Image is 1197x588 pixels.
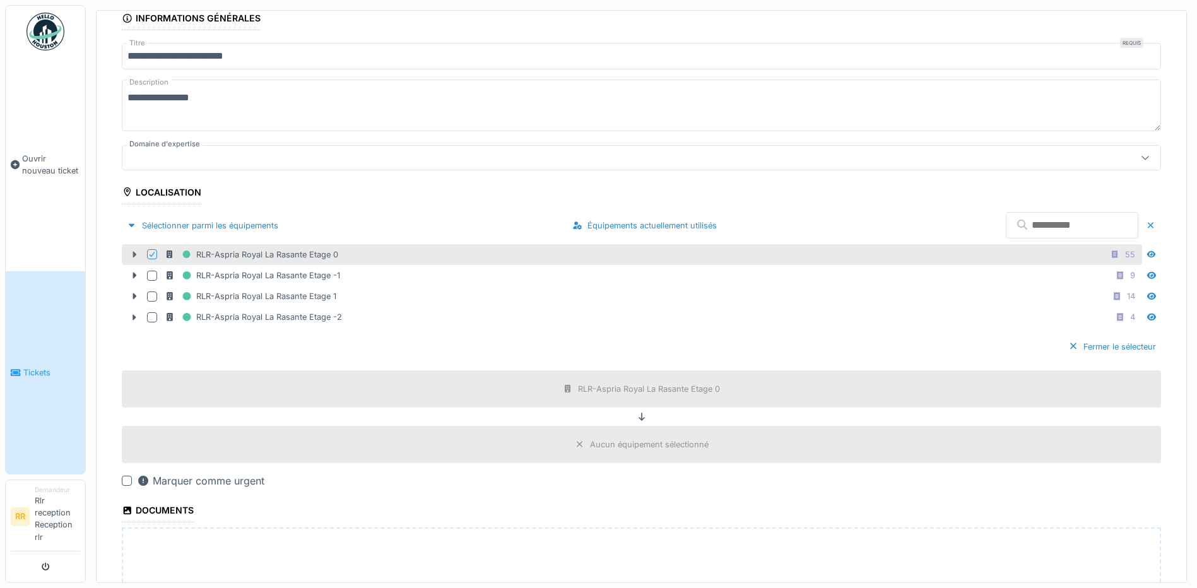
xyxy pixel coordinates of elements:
[137,473,264,488] div: Marquer comme urgent
[1127,290,1135,302] div: 14
[1063,338,1161,355] div: Fermer le sélecteur
[165,247,338,262] div: RLR-Aspria Royal La Rasante Etage 0
[165,288,336,304] div: RLR-Aspria Royal La Rasante Etage 1
[1130,269,1135,281] div: 9
[35,485,80,548] li: Rlr reception Reception rlr
[6,271,85,473] a: Tickets
[165,268,340,283] div: RLR-Aspria Royal La Rasante Etage -1
[122,501,194,522] div: Documents
[578,383,720,395] div: RLR-Aspria Royal La Rasante Etage 0
[122,9,261,30] div: Informations générales
[27,13,64,50] img: Badge_color-CXgf-gQk.svg
[11,507,30,526] li: RR
[127,38,148,49] label: Titre
[23,367,80,379] span: Tickets
[122,217,283,234] div: Sélectionner parmi les équipements
[1125,249,1135,261] div: 55
[127,74,171,90] label: Description
[22,153,80,177] span: Ouvrir nouveau ticket
[122,183,201,204] div: Localisation
[590,438,709,450] div: Aucun équipement sélectionné
[35,485,80,495] div: Demandeur
[6,57,85,271] a: Ouvrir nouveau ticket
[1130,311,1135,323] div: 4
[127,139,203,150] label: Domaine d'expertise
[567,217,722,234] div: Équipements actuellement utilisés
[11,485,80,551] a: RR DemandeurRlr reception Reception rlr
[1120,38,1143,48] div: Requis
[165,309,342,325] div: RLR-Aspria Royal La Rasante Etage -2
